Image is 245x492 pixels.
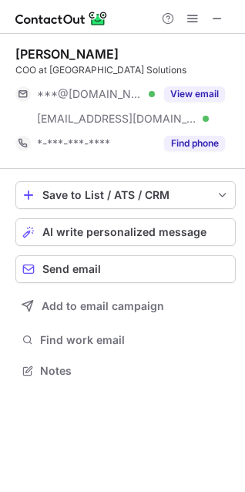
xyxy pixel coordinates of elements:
span: Add to email campaign [42,300,164,312]
button: save-profile-one-click [15,181,236,209]
button: AI write personalized message [15,218,236,246]
span: Notes [40,364,230,378]
div: Save to List / ATS / CRM [42,189,209,201]
span: ***@[DOMAIN_NAME] [37,87,143,101]
button: Notes [15,360,236,382]
button: Reveal Button [164,136,225,151]
span: AI write personalized message [42,226,206,238]
span: [EMAIL_ADDRESS][DOMAIN_NAME] [37,112,197,126]
div: COO at [GEOGRAPHIC_DATA] Solutions [15,63,236,77]
span: Send email [42,263,101,275]
img: ContactOut v5.3.10 [15,9,108,28]
button: Find work email [15,329,236,351]
button: Add to email campaign [15,292,236,320]
button: Send email [15,255,236,283]
div: [PERSON_NAME] [15,46,119,62]
button: Reveal Button [164,86,225,102]
span: Find work email [40,333,230,347]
